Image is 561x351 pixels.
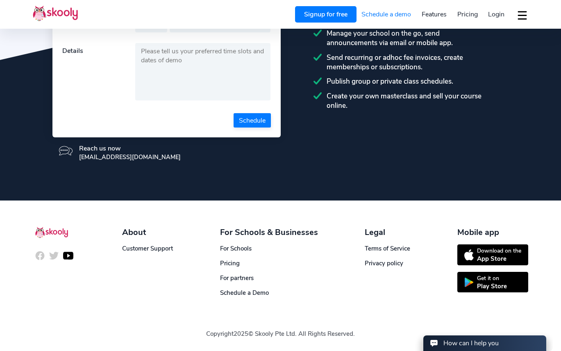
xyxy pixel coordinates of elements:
a: Signup for free [295,6,357,23]
div: Manage your school on the go, send announcements via email or mobile app. [313,29,509,48]
img: Skooly [33,5,78,21]
span: Pricing [457,10,478,19]
img: Skooly [35,227,68,238]
div: Details [62,43,135,103]
a: Customer Support [122,244,173,253]
a: Login [483,8,510,21]
div: About [122,227,173,238]
div: Publish group or private class schedules. [313,77,509,86]
div: Download on the [477,247,521,255]
img: icon-playstore [464,278,474,287]
div: Play Store [477,282,507,290]
div: Copyright © Skooly Pte Ltd. All Rights Reserved. [33,297,528,351]
button: dropdown menu [516,6,528,25]
span: Login [488,10,504,19]
img: icon-message [59,144,73,157]
div: Send recurring or adhoc fee invoices, create memberships or subscriptions. [313,53,509,72]
a: Schedule a Demo [220,289,269,297]
a: Terms of Service [365,244,410,253]
a: Pricing [220,259,240,267]
div: [EMAIL_ADDRESS][DOMAIN_NAME] [79,153,181,161]
div: Get it on [477,274,507,282]
div: Create your own masterclass and sell your course online. [313,91,509,110]
div: Legal [365,227,410,238]
img: icon-appstore [464,249,474,260]
img: icon-facebook [35,251,45,261]
span: 2025 [234,330,248,338]
button: Schedule [234,113,271,128]
a: Schedule a demo [357,8,417,21]
img: icon-youtube [63,251,73,261]
div: Reach us now [79,144,181,153]
a: Privacy policy [365,259,403,267]
img: icon-twitter [49,251,59,261]
div: For Schools & Businesses [220,227,318,238]
a: Get it onPlay Store [457,272,528,293]
div: Mobile app [457,227,528,238]
a: Pricing [452,8,483,21]
a: For Schools [220,244,252,253]
a: For partners [220,274,254,282]
a: Features [416,8,452,21]
a: Download on theApp Store [457,244,528,265]
div: App Store [477,255,521,263]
